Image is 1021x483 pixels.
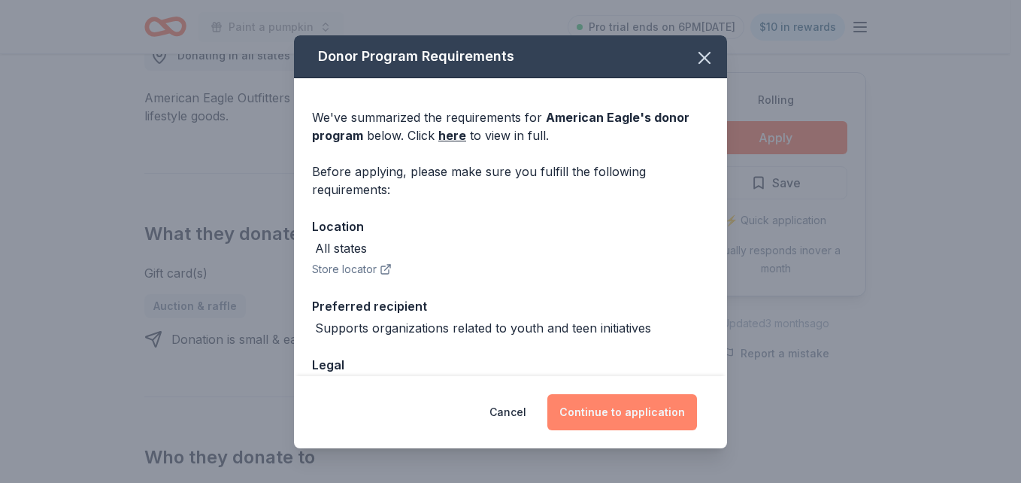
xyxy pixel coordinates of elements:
div: Location [312,217,709,236]
div: Preferred recipient [312,296,709,316]
div: All states [315,239,367,257]
button: Store locator [312,260,392,278]
a: here [438,126,466,144]
div: Before applying, please make sure you fulfill the following requirements: [312,163,709,199]
button: Cancel [489,394,526,430]
div: Supports organizations related to youth and teen initiatives [315,319,651,337]
div: Legal [312,355,709,375]
div: Donor Program Requirements [294,35,727,78]
button: Continue to application [547,394,697,430]
div: We've summarized the requirements for below. Click to view in full. [312,108,709,144]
